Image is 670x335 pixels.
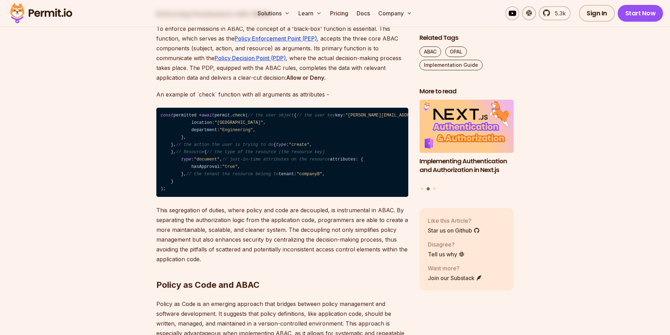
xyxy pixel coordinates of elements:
h2: More to read [419,87,514,96]
button: Go to slide 3 [433,187,436,190]
img: Implementing Authentication and Authorization in Next.js [419,100,514,153]
span: const [161,113,173,118]
a: Policy Decision Point (PDP) [215,55,286,62]
span: "[PERSON_NAME][EMAIL_ADDRESS][DOMAIN_NAME]" [345,113,456,118]
span: // the tenant the resource belong to [186,172,279,177]
a: Sign In [579,5,615,22]
span: // the user object [248,113,294,118]
span: type [181,157,191,162]
span: "true" [222,164,238,169]
a: ABAC [419,47,441,57]
img: Permit logo [7,1,75,25]
a: Star us on Github [428,226,480,235]
p: This segregation of duties, where policy and code are decoupled, is instrumental in ABAC. By sepa... [156,205,408,264]
span: "create" [289,142,310,147]
button: Go to slide 2 [427,187,430,191]
a: OPAL [445,47,467,57]
span: "[GEOGRAPHIC_DATA]" [215,120,263,125]
span: // the user key [297,113,335,118]
button: Go to slide 1 [420,187,423,190]
span: "Engineering" [219,128,253,133]
span: type [276,142,286,147]
h3: Implementing Authentication and Authorization in Next.js [419,157,514,174]
h2: Related Tags [419,34,514,42]
a: Start Now [618,5,663,22]
a: Implementing Authentication and Authorization in Next.jsImplementing Authentication and Authoriza... [419,100,514,183]
span: // Resource [176,150,204,155]
a: Implementation Guide [419,60,483,70]
button: Solutions [255,6,293,20]
a: 5.3k [539,6,571,20]
code: permitted = permit. ( { key: , attributes: { location: , department: , }, }, { : , }, { : , attri... [156,108,408,197]
a: Tell us why [428,250,465,258]
span: await [202,113,215,118]
strong: Policy as Code and ABAC [156,280,260,290]
span: // the action the user is trying to do [176,142,273,147]
span: "document" [194,157,220,162]
a: Docs [354,6,373,20]
a: Policy Enforcement Point (PEP) [234,35,317,42]
p: Like this Article? [428,216,480,225]
button: Learn [296,6,325,20]
strong: Allow or Deny [286,74,324,81]
span: // just-in-time attributes on the resource [222,157,330,162]
p: To enforce permissions in ABAC, the concept of a 'black-box' function is essential. This function... [156,24,408,83]
div: Posts [419,100,514,192]
button: Company [375,6,415,20]
a: Join our Substack [428,274,482,282]
span: // the type of the resource (the resource key) [207,150,325,155]
p: An example of `check` function with all arguments as attributes - [156,90,408,99]
span: 5.3k [551,9,566,17]
span: "companyB" [297,172,322,177]
span: check [232,113,245,118]
p: Disagree? [428,240,465,249]
a: Pricing [327,6,351,20]
li: 2 of 3 [419,100,514,183]
p: Want more? [428,264,482,272]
